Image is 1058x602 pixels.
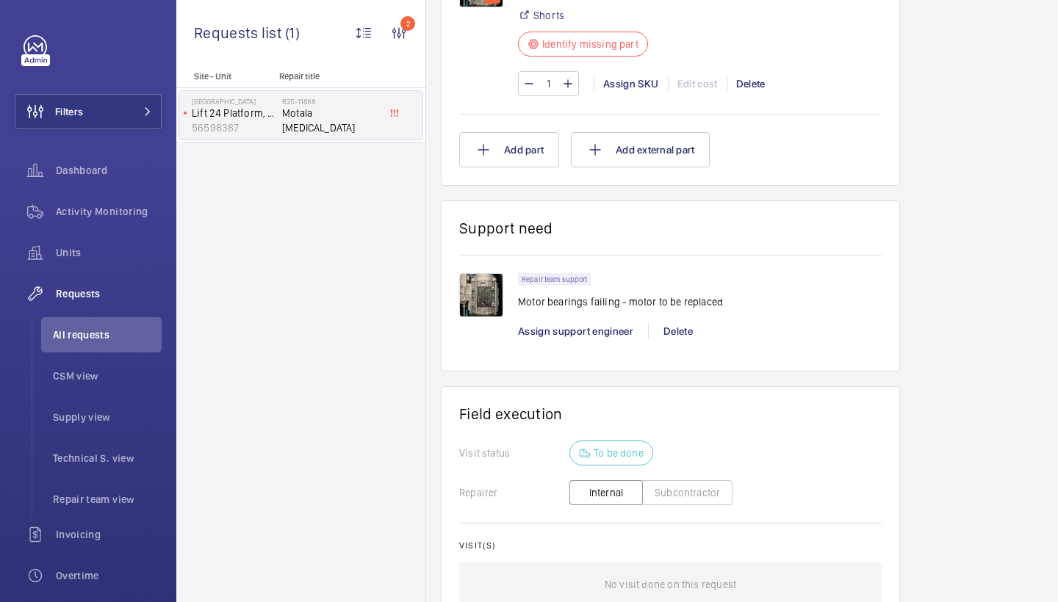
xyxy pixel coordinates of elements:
button: Add part [459,132,559,167]
span: Units [56,245,162,260]
span: CSM view [53,369,162,383]
h1: Field execution [459,405,882,423]
h2: R25-11688 [282,97,379,106]
p: [GEOGRAPHIC_DATA] [192,97,276,106]
p: Repair title [279,71,376,81]
span: Dashboard [56,163,162,178]
button: Internal [569,480,643,505]
span: Motala [MEDICAL_DATA] [282,106,379,135]
span: Assign support engineer [518,325,633,337]
p: 56598387 [192,120,276,135]
span: Activity Monitoring [56,204,162,219]
p: Lift 24 Platform, CDC (off site) [192,106,276,120]
p: Repair team support [522,277,587,282]
span: Technical S. view [53,451,162,465]
p: Identify missing part [542,37,638,51]
span: Filters [55,104,83,119]
img: 1756884007156-43016eae-6714-4f0d-9f90-aae258e48d60 [459,273,503,317]
span: Repair team view [53,492,162,507]
span: All requests [53,327,162,342]
div: Assign SKU [594,76,668,91]
h2: Visit(s) [459,540,882,551]
button: Filters [15,94,162,129]
button: Add external part [571,132,710,167]
a: Shorts [533,8,564,23]
span: Requests [56,286,162,301]
span: Supply view [53,410,162,424]
span: Requests list [194,23,285,42]
span: Invoicing [56,527,162,542]
p: Site - Unit [176,71,273,81]
button: Subcontractor [642,480,733,505]
h1: Support need [459,219,553,237]
p: To be done [594,446,644,460]
div: Delete [648,324,708,338]
span: Overtime [56,568,162,583]
p: Motor bearings failing - motor to be replaced [518,294,723,309]
div: Delete [727,76,774,91]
